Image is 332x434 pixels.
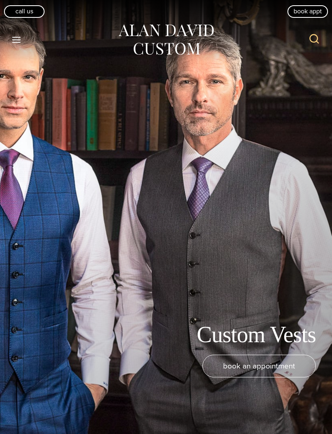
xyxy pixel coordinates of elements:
[117,22,215,58] img: Alan David Custom
[304,30,324,49] button: View Search Form
[8,32,25,47] button: Open menu
[287,5,328,17] a: book appt
[4,5,45,17] a: Call Us
[202,355,316,377] a: book an appointment
[223,360,295,372] span: book an appointment
[197,321,316,348] h1: Custom Vests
